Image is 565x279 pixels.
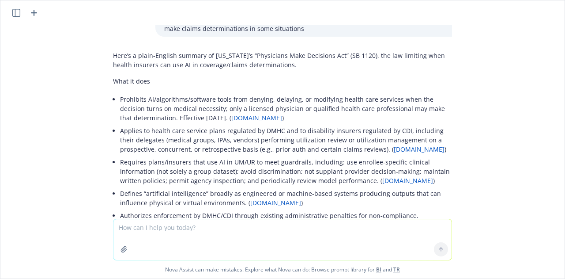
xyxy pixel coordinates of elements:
a: [DOMAIN_NAME] [231,114,282,122]
a: [DOMAIN_NAME] [394,145,444,153]
a: BI [376,266,381,273]
p: Here’s a plain‑English summary of [US_STATE]’s “Physicians Make Decisions Act” (SB 1120), the law... [113,51,452,69]
li: Prohibits AI/algorithms/software tools from denying, delaying, or modifying health care services ... [120,93,452,124]
p: What it does [113,76,452,86]
a: [DOMAIN_NAME] [382,176,433,185]
a: TR [393,266,400,273]
span: Nova Assist can make mistakes. Explore what Nova can do: Browse prompt library for and [4,260,561,279]
a: [DOMAIN_NAME] [250,199,301,207]
li: Authorizes enforcement by DMHC/CDI through existing administrative penalties for non‑compliance. ( ) [120,209,452,231]
li: Applies to health care service plans regulated by DMHC and to disability insurers regulated by CD... [120,124,452,156]
li: Defines “artificial intelligence” broadly as engineered or machine‑based systems producing output... [120,187,452,209]
li: Requires plans/insurers that use AI in UM/UR to meet guardrails, including: use enrollee‑specific... [120,156,452,187]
